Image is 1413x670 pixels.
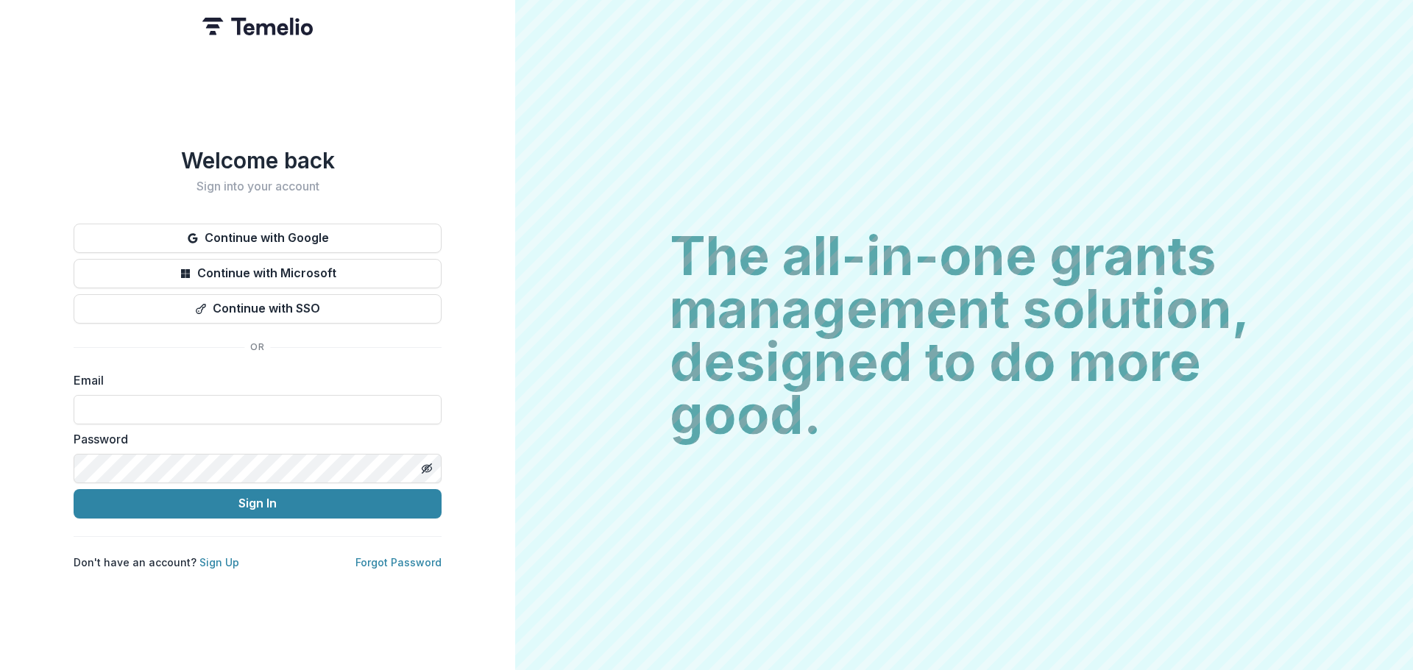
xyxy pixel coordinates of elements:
button: Sign In [74,489,442,518]
button: Toggle password visibility [415,457,439,480]
button: Continue with SSO [74,294,442,324]
a: Sign Up [199,556,239,569]
img: Temelio [202,18,313,35]
p: Don't have an account? [74,555,239,570]
button: Continue with Google [74,224,442,253]
label: Email [74,371,433,389]
label: Password [74,430,433,448]
a: Forgot Password [355,556,442,569]
button: Continue with Microsoft [74,259,442,288]
h1: Welcome back [74,147,442,174]
h2: Sign into your account [74,179,442,193]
